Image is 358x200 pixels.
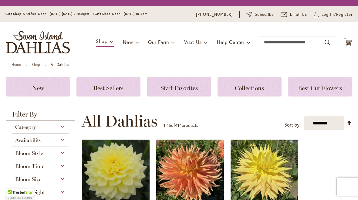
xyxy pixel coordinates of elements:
span: Visit Us [184,39,202,45]
strong: All Dahlias [51,62,69,67]
span: Staff Favorites [160,84,198,92]
span: Best Cut Flowers [298,84,342,92]
a: Best Sellers [76,77,140,97]
a: store logo [6,31,70,53]
span: Gift Shop & Office Open - [DATE]-[DATE] 9-4:30pm / [5,12,95,16]
span: Category [15,124,36,131]
span: Bloom Size [15,176,41,183]
span: Help Center [217,39,245,45]
span: All Dahlias [82,112,157,130]
span: Email Us [290,12,307,18]
span: Bloom Style [15,150,43,157]
span: New [123,39,133,45]
span: Best Sellers [93,84,123,92]
span: Our Farm [148,39,169,45]
iframe: Launch Accessibility Center [5,178,22,195]
span: Subscribe [255,12,274,18]
p: - of products [164,120,198,130]
span: New [32,84,44,92]
span: Shop [96,38,108,44]
a: Collections [218,77,282,97]
button: Search [325,38,330,47]
a: Staff Favorites [147,77,211,97]
span: 414 [175,122,182,128]
a: [PHONE_NUMBER] [196,12,233,18]
a: Email Us [281,12,307,18]
span: Gift Shop Open - [DATE] 10-3pm [95,12,147,16]
span: Bloom Time [15,163,44,170]
a: New [6,77,70,97]
span: Log In/Register [322,12,353,18]
label: Sort by: [284,119,301,131]
a: Home [12,62,21,67]
span: 16 [167,122,171,128]
a: Best Cut Flowers [288,77,352,97]
span: 1 [164,122,165,128]
span: Availability [15,137,41,144]
span: Collections [235,84,264,92]
a: Shop [32,62,40,67]
a: Subscribe [246,12,274,18]
a: Log In/Register [314,12,353,18]
strong: Filter By: [6,111,75,121]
